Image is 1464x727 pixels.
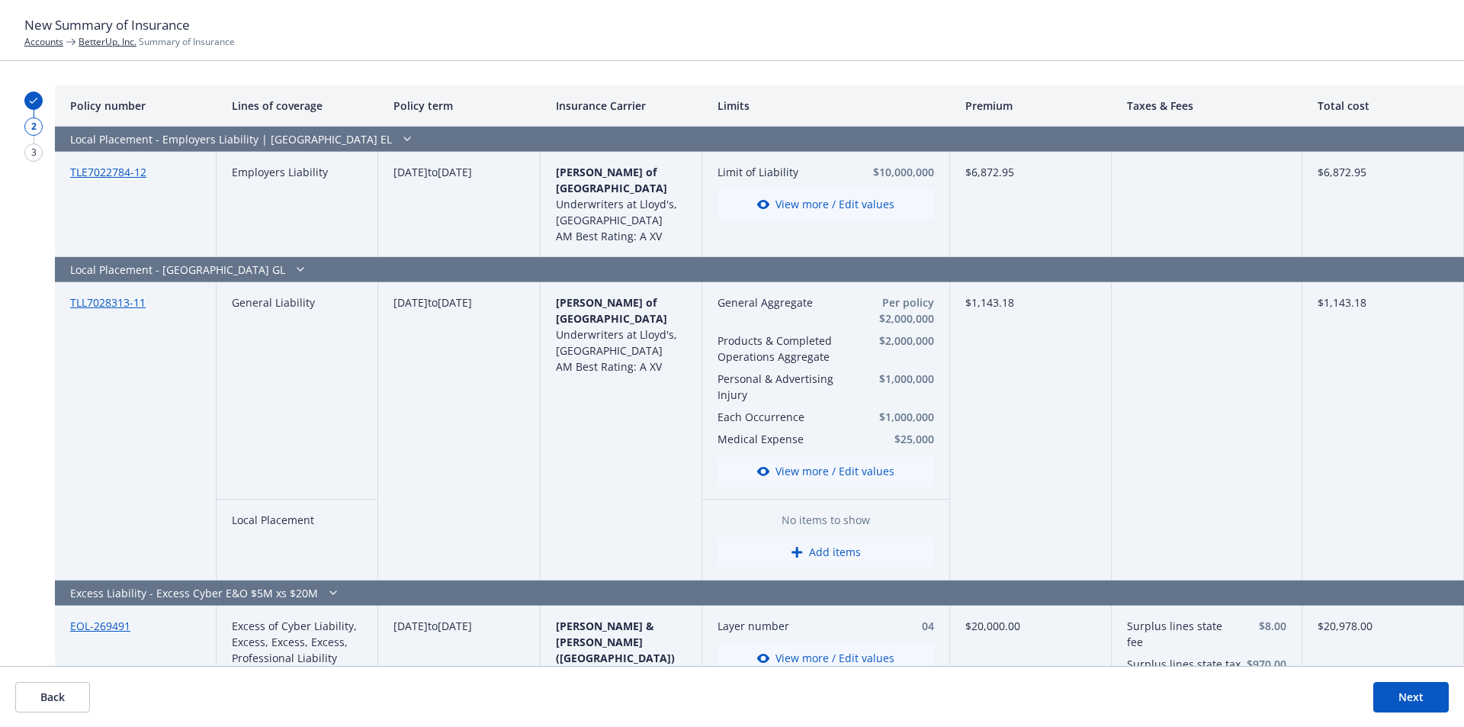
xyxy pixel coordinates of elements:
a: TLL7028313-11 [70,295,146,310]
button: $8.00 [1247,618,1286,634]
div: $1,143.18 [950,282,1112,581]
span: [DATE] [393,619,428,633]
button: Resize column [366,85,378,126]
div: Excess Liability - Excess Cyber E&O $5M xs $20M [55,581,1112,606]
button: $1,000,000 [857,371,934,387]
button: Back [15,682,90,713]
button: $970.00 [1247,656,1286,672]
div: $6,872.95 [1302,152,1464,257]
span: Underwriters at Lloyd's, [GEOGRAPHIC_DATA] [556,327,677,358]
div: Lines of coverage [217,85,378,127]
span: [DATE] [393,165,428,179]
span: [PERSON_NAME] of [GEOGRAPHIC_DATA] [556,165,667,195]
div: Policy term [378,85,540,127]
span: Summary of Insurance [79,35,235,48]
button: Next [1373,682,1449,713]
span: [DATE] [393,295,428,310]
button: Layer number [718,618,852,634]
div: Employers Liability [217,152,378,257]
span: [DATE] [438,165,472,179]
button: Surplus lines state fee [1127,618,1241,650]
span: AM Best Rating: A XV [556,229,662,243]
button: Resize column [1290,85,1302,126]
a: BetterUp, Inc. [79,35,136,48]
button: $25,000 [857,431,934,447]
span: [DATE] [438,295,472,310]
div: Insurance Carrier [541,85,702,127]
span: [PERSON_NAME] & [PERSON_NAME] ([GEOGRAPHIC_DATA]) [556,619,675,665]
button: 04 [857,618,934,634]
div: Local Placement - [GEOGRAPHIC_DATA] GL [55,257,1112,282]
div: General Liability [217,282,378,500]
button: Products & Completed Operations Aggregate [718,333,852,365]
button: Resize column [938,85,950,126]
a: Accounts [24,35,63,48]
button: Resize column [204,85,217,126]
button: General Aggregate [718,294,852,310]
button: Personal & Advertising Injury [718,371,852,403]
div: Taxes & Fees [1112,85,1302,127]
div: Total cost [1302,85,1464,127]
button: Resize column [1100,85,1112,126]
span: [PERSON_NAME] of [GEOGRAPHIC_DATA] [556,295,667,326]
button: Add items [718,537,934,568]
a: TLE7022784-12 [70,165,146,179]
span: [DATE] [438,619,472,633]
button: Medical Expense [718,431,852,447]
span: Underwriters at Lloyd's, [GEOGRAPHIC_DATA] [556,197,677,227]
button: View more / Edit values [718,456,934,487]
button: $1,000,000 [857,409,934,425]
div: 3 [24,143,43,162]
div: to [378,282,540,581]
div: 2 [24,117,43,136]
span: AM Best Rating: A XV [556,359,662,374]
div: $6,872.95 [950,152,1112,257]
div: to [378,152,540,257]
button: $2,000,000 [857,333,934,349]
button: Per policy $2,000,000 [857,294,934,327]
button: Resize column [528,85,541,126]
button: Resize column [690,85,702,126]
button: Resize column [1452,85,1464,126]
div: Local Placement - Employers Liability | [GEOGRAPHIC_DATA] EL [55,127,1112,152]
button: Limit of Liability [718,164,849,180]
div: $1,143.18 [1302,282,1464,581]
a: EOL-269491 [70,619,130,633]
div: Policy number [55,85,217,127]
button: Each Occurrence [718,409,852,425]
span: No items to show [718,512,934,528]
button: $10,000,000 [856,164,934,180]
div: Premium [950,85,1112,127]
div: Local Placement [217,500,378,581]
div: Limits [702,85,950,127]
button: View more / Edit values [718,643,934,674]
button: Surplus lines state tax [1127,656,1241,672]
h1: New Summary of Insurance [24,15,1440,35]
button: View more / Edit values [718,189,934,220]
